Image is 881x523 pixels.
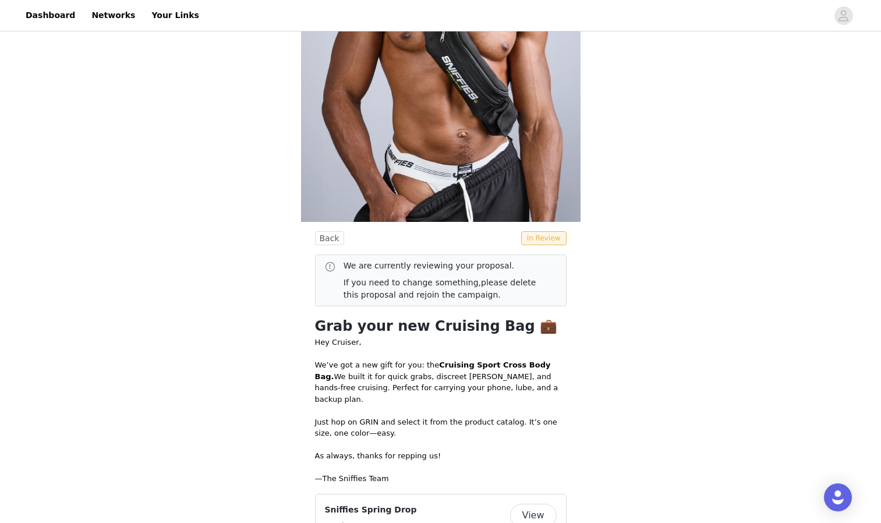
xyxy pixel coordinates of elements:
button: Back [315,231,344,245]
span: In Review [521,231,567,245]
a: Dashboard [19,2,82,29]
p: As always, thanks for repping us! [315,450,567,462]
p: Just hop on GRIN and select it from the product catalog. It’s one size, one color—easy. [315,416,567,439]
p: Hey Cruiser, [315,337,567,348]
p: We’ve got a new gift for you: the We built it for quick grabs, discreet [PERSON_NAME], and hands-... [315,359,567,405]
h1: Grab your new Cruising Bag 💼 [315,316,567,337]
a: Networks [84,2,142,29]
p: We are currently reviewing your proposal. [344,260,547,272]
p: If you need to change something, [344,277,547,301]
a: Your Links [144,2,206,29]
strong: Cruising Sport Cross Body Bag. [315,361,551,381]
div: avatar [838,6,849,25]
h4: Sniffies Spring Drop [325,504,417,516]
div: Open Intercom Messenger [824,483,852,511]
p: —The Sniffies Team [315,473,567,485]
